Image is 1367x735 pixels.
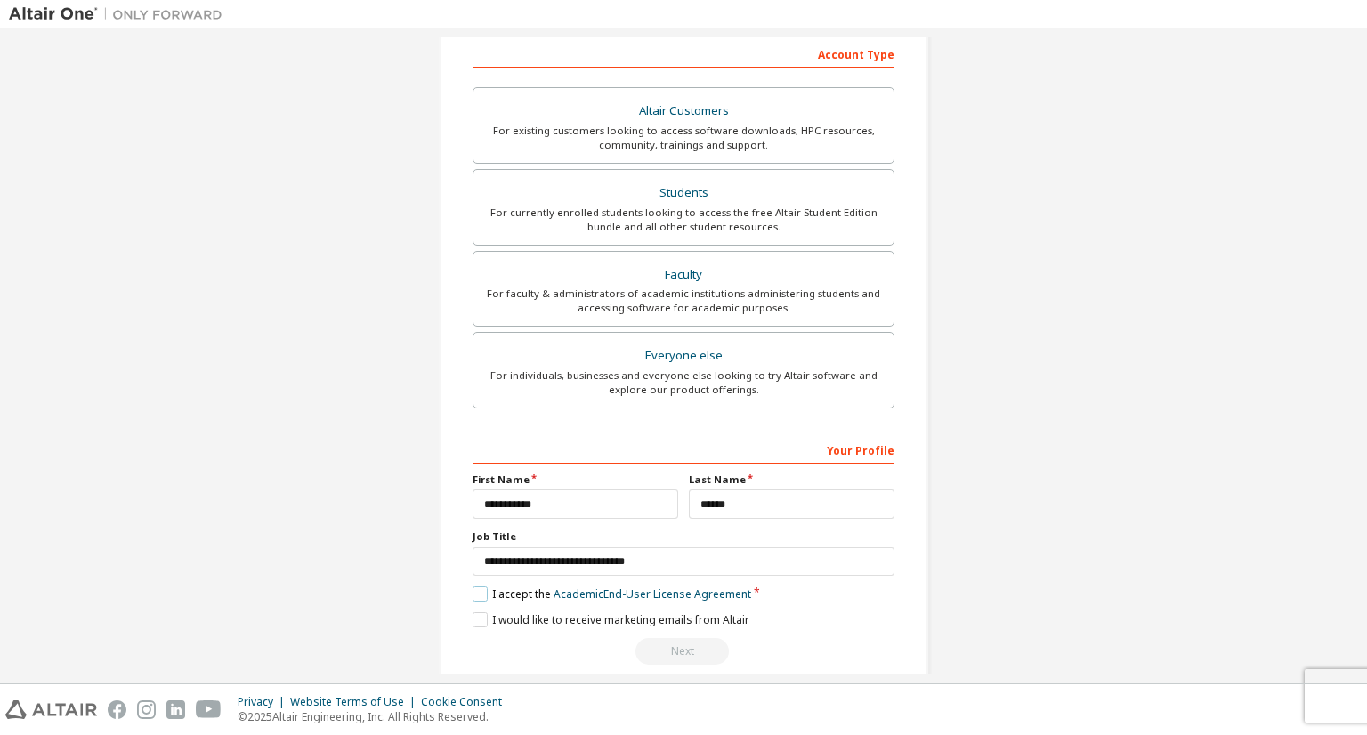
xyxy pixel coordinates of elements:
img: Altair One [9,5,231,23]
div: For faculty & administrators of academic institutions administering students and accessing softwa... [484,287,883,315]
label: Job Title [473,529,894,544]
div: Website Terms of Use [290,695,421,709]
label: First Name [473,472,678,487]
img: linkedin.svg [166,700,185,719]
div: For existing customers looking to access software downloads, HPC resources, community, trainings ... [484,124,883,152]
div: For currently enrolled students looking to access the free Altair Student Edition bundle and all ... [484,206,883,234]
div: Cookie Consent [421,695,513,709]
div: Your Profile [473,435,894,464]
label: I would like to receive marketing emails from Altair [473,612,749,627]
img: facebook.svg [108,700,126,719]
div: Everyone else [484,343,883,368]
div: For individuals, businesses and everyone else looking to try Altair software and explore our prod... [484,368,883,397]
label: Last Name [689,472,894,487]
img: altair_logo.svg [5,700,97,719]
div: Account Type [473,39,894,68]
div: Faculty [484,262,883,287]
div: Privacy [238,695,290,709]
p: © 2025 Altair Engineering, Inc. All Rights Reserved. [238,709,513,724]
label: I accept the [473,586,751,602]
img: instagram.svg [137,700,156,719]
img: youtube.svg [196,700,222,719]
div: Students [484,181,883,206]
div: Altair Customers [484,99,883,124]
div: Read and acccept EULA to continue [473,638,894,665]
a: Academic End-User License Agreement [554,586,751,602]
